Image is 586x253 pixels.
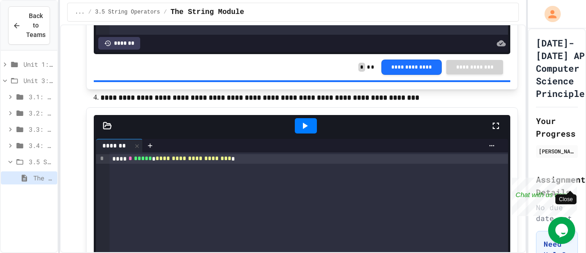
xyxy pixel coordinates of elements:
span: Back to Teams [26,11,46,40]
span: Unit 1: Intro to Computer Science [23,60,54,69]
span: 3.3: Variables and Data Types [29,124,54,134]
span: / [88,9,92,16]
button: Back to Teams [8,6,50,45]
span: 3.2: Hello, World! [29,108,54,118]
span: The String Module [33,173,54,183]
iframe: chat widget [511,178,577,216]
iframe: chat widget [548,217,577,244]
h2: Assignment Details [536,173,578,198]
span: 3.4: Mathematical Operators [29,141,54,150]
span: / [164,9,167,16]
h2: Your Progress [536,115,578,140]
span: 3.1: What is Code? [29,92,54,101]
div: [PERSON_NAME] [539,147,575,155]
span: 3.5 String Operators [95,9,160,16]
span: The String Module [170,7,244,18]
span: 3.5 String Operators [29,157,54,166]
div: My Account [535,4,563,24]
span: Unit 3: Programming with Python [23,76,54,85]
span: ... [75,9,85,16]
